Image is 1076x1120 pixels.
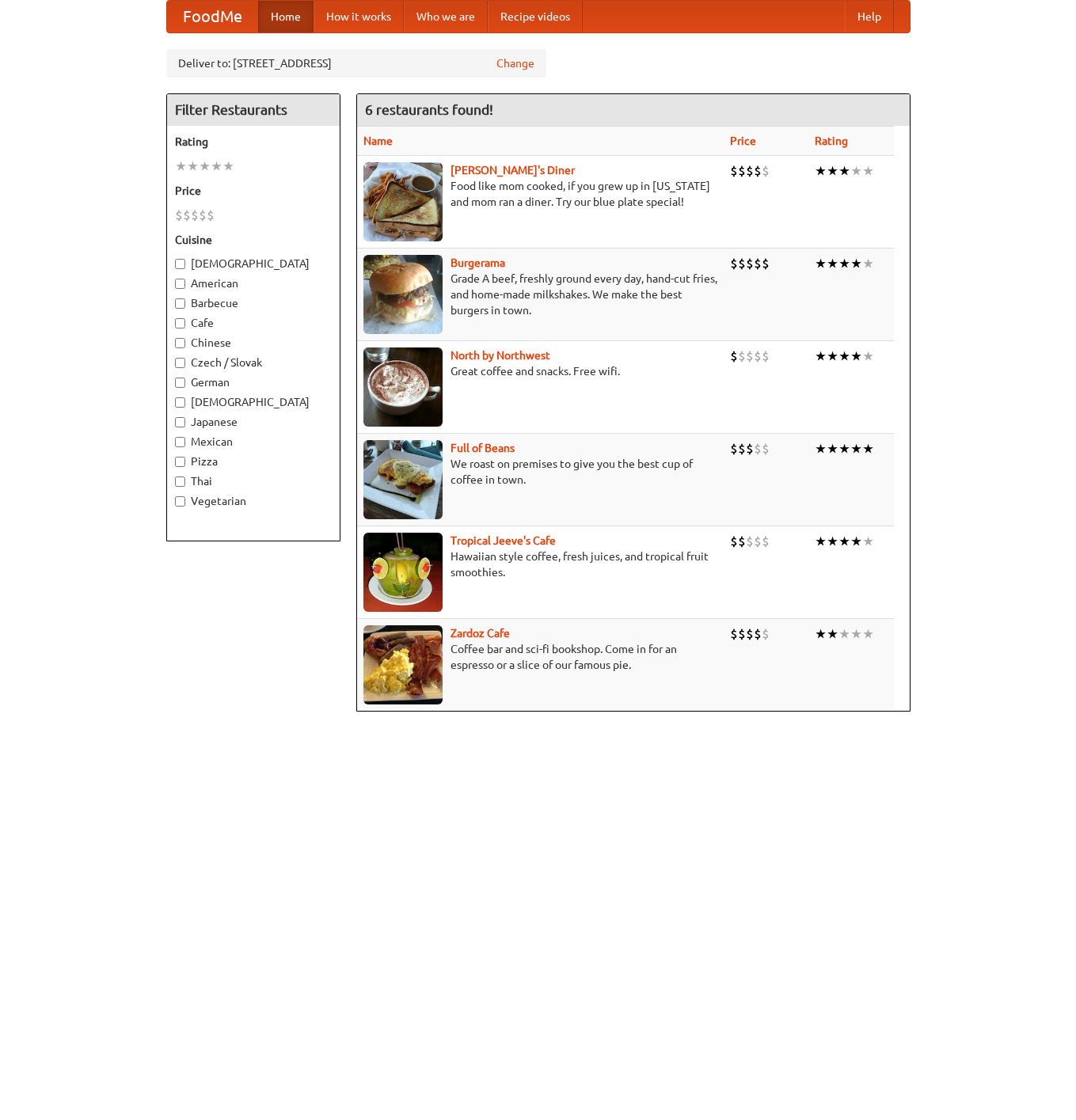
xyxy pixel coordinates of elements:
[363,178,717,210] p: Food like mom cooked, if you grew up in [US_STATE] and mom ran a diner. Try our blue plate special!
[827,347,838,365] li: ★
[730,347,738,365] li: $
[199,207,207,224] li: $
[838,162,850,180] li: ★
[363,625,443,704] img: zardoz.jpg
[754,625,762,643] li: $
[754,533,762,550] li: $
[862,347,874,365] li: ★
[850,440,862,457] li: ★
[730,255,738,272] li: $
[175,496,185,507] input: Vegetarian
[175,279,185,289] input: American
[175,335,332,351] label: Chinese
[746,533,754,550] li: $
[451,534,556,547] b: Tropical Jeeve's Cafe
[175,275,332,291] label: American
[815,533,827,550] li: ★
[815,347,827,365] li: ★
[746,255,754,272] li: $
[175,374,332,390] label: German
[175,298,185,309] input: Barbecue
[183,207,191,224] li: $
[754,347,762,365] li: $
[175,397,185,408] input: [DEMOGRAPHIC_DATA]
[451,164,575,177] a: [PERSON_NAME]'s Diner
[451,627,510,640] a: Zardoz Cafe
[363,533,443,612] img: jeeves.jpg
[762,533,770,550] li: $
[827,533,838,550] li: ★
[175,232,332,248] h5: Cuisine
[838,625,850,643] li: ★
[738,625,746,643] li: $
[754,162,762,180] li: $
[730,162,738,180] li: $
[363,162,443,241] img: sallys.jpg
[258,1,314,32] a: Home
[754,255,762,272] li: $
[314,1,404,32] a: How it works
[488,1,583,32] a: Recipe videos
[815,255,827,272] li: ★
[850,533,862,550] li: ★
[166,49,546,78] div: Deliver to: [STREET_ADDRESS]
[175,414,332,430] label: Japanese
[175,437,185,447] input: Mexican
[187,158,199,175] li: ★
[746,347,754,365] li: $
[167,1,258,32] a: FoodMe
[850,347,862,365] li: ★
[175,256,332,271] label: [DEMOGRAPHIC_DATA]
[762,347,770,365] li: $
[738,347,746,365] li: $
[738,533,746,550] li: $
[175,358,185,368] input: Czech / Slovak
[746,625,754,643] li: $
[827,255,838,272] li: ★
[175,355,332,370] label: Czech / Slovak
[451,442,515,454] a: Full of Beans
[175,259,185,269] input: [DEMOGRAPHIC_DATA]
[175,295,332,311] label: Barbecue
[363,271,717,318] p: Grade A beef, freshly ground every day, hand-cut fries, and home-made milkshakes. We make the bes...
[191,207,199,224] li: $
[363,135,393,147] a: Name
[496,55,534,71] a: Change
[222,158,234,175] li: ★
[838,440,850,457] li: ★
[730,625,738,643] li: $
[363,456,717,488] p: We roast on premises to give you the best cup of coffee in town.
[363,641,717,673] p: Coffee bar and sci-fi bookshop. Come in for an espresso or a slice of our famous pie.
[850,162,862,180] li: ★
[207,207,215,224] li: $
[845,1,894,32] a: Help
[730,533,738,550] li: $
[730,440,738,457] li: $
[211,158,222,175] li: ★
[730,135,756,147] a: Price
[827,162,838,180] li: ★
[827,625,838,643] li: ★
[363,549,717,580] p: Hawaiian style coffee, fresh juices, and tropical fruit smoothies.
[862,255,874,272] li: ★
[175,394,332,410] label: [DEMOGRAPHIC_DATA]
[175,417,185,427] input: Japanese
[175,183,332,199] h5: Price
[363,347,443,427] img: north.jpg
[175,476,185,487] input: Thai
[365,102,493,117] ng-pluralize: 6 restaurants found!
[815,162,827,180] li: ★
[738,440,746,457] li: $
[175,134,332,150] h5: Rating
[838,347,850,365] li: ★
[175,338,185,348] input: Chinese
[762,440,770,457] li: $
[451,256,505,269] b: Burgerama
[175,318,185,328] input: Cafe
[175,473,332,489] label: Thai
[862,533,874,550] li: ★
[862,625,874,643] li: ★
[762,162,770,180] li: $
[451,349,550,362] a: North by Northwest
